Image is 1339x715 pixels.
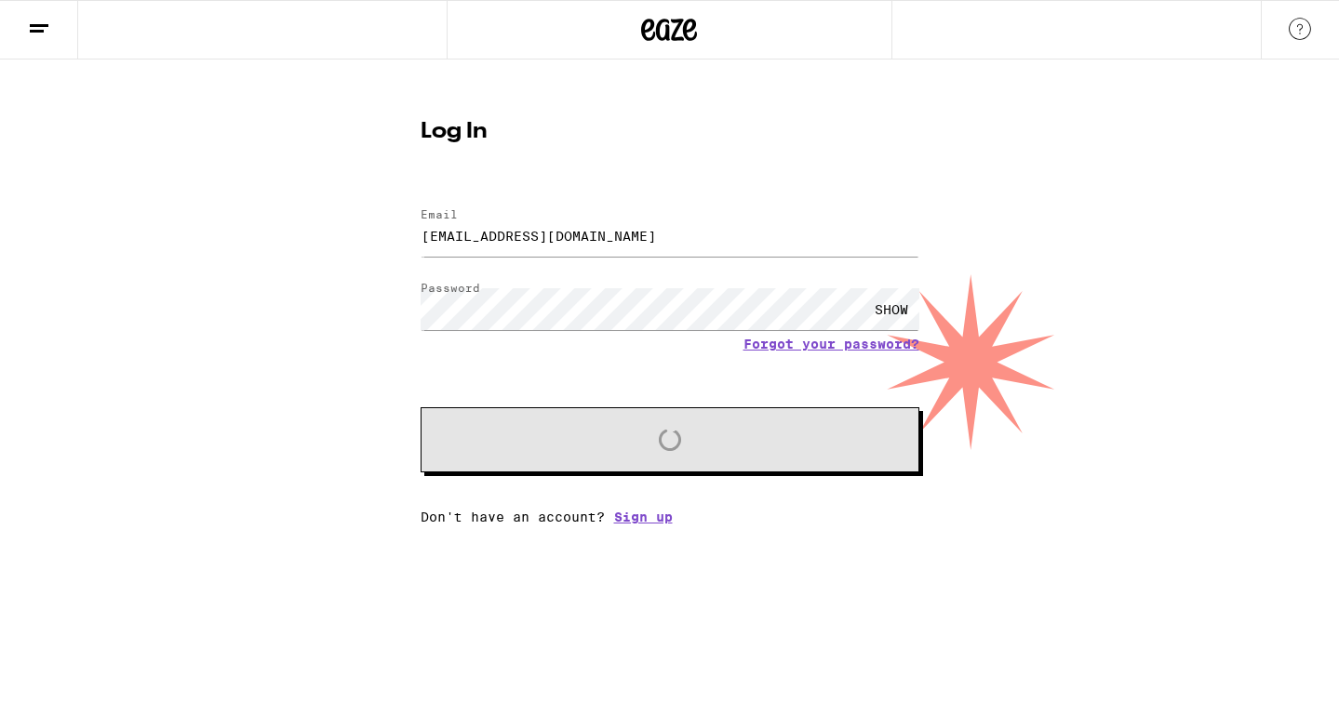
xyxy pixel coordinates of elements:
[864,288,919,330] div: SHOW
[743,337,919,351] a: Forgot your password?
[421,208,458,220] label: Email
[421,215,919,257] input: Email
[614,510,673,524] a: Sign up
[421,282,480,294] label: Password
[421,510,919,524] div: Don't have an account?
[421,121,919,143] h1: Log In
